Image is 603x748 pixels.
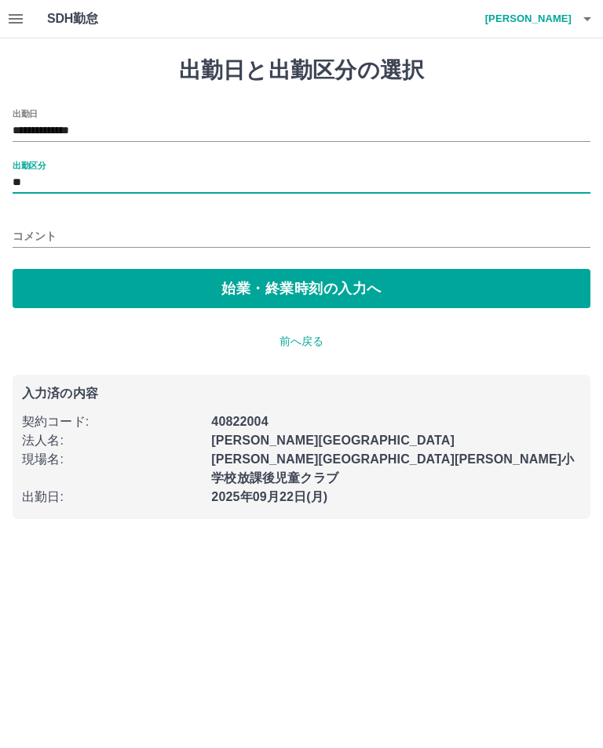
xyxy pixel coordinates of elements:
p: 入力済の内容 [22,387,581,400]
button: 始業・終業時刻の入力へ [13,269,590,308]
b: 2025年09月22日(月) [211,490,327,503]
b: [PERSON_NAME][GEOGRAPHIC_DATA] [211,434,455,447]
h1: 出勤日と出勤区分の選択 [13,57,590,84]
p: 現場名 : [22,450,202,469]
label: 出勤日 [13,107,38,119]
p: 前へ戻る [13,333,590,350]
p: 法人名 : [22,431,202,450]
b: 40822004 [211,415,268,428]
p: 出勤日 : [22,488,202,507]
p: 契約コード : [22,412,202,431]
label: 出勤区分 [13,159,46,171]
b: [PERSON_NAME][GEOGRAPHIC_DATA][PERSON_NAME]小学校放課後児童クラブ [211,452,574,485]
